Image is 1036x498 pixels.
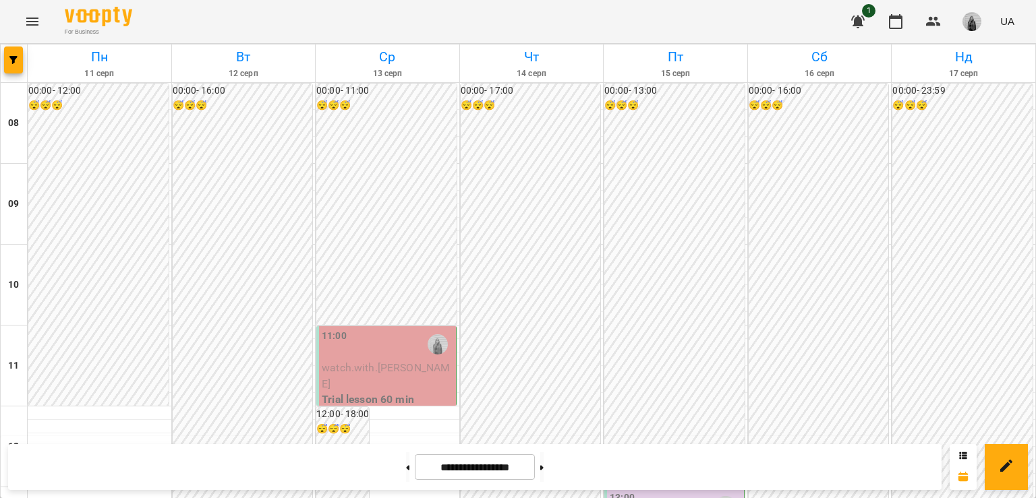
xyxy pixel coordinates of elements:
[606,67,745,80] h6: 15 серп
[894,46,1033,67] h6: Нд
[8,278,19,292] h6: 10
[316,407,369,422] h6: 12:00 - 18:00
[28,84,169,98] h6: 00:00 - 12:00
[30,46,169,67] h6: Пн
[428,334,448,354] img: Чоповська Сніжана (н, а)
[173,98,313,113] h6: 😴😴😴
[173,84,313,98] h6: 00:00 - 16:00
[750,67,890,80] h6: 16 серп
[962,12,981,31] img: 465148d13846e22f7566a09ee851606a.jpeg
[462,67,602,80] h6: 14 серп
[461,98,601,113] h6: 😴😴😴
[65,28,132,36] span: For Business
[604,84,745,98] h6: 00:00 - 13:00
[174,46,314,67] h6: Вт
[316,84,457,98] h6: 00:00 - 11:00
[1000,14,1014,28] span: UA
[604,98,745,113] h6: 😴😴😴
[749,98,889,113] h6: 😴😴😴
[8,197,19,212] h6: 09
[894,67,1033,80] h6: 17 серп
[174,67,314,80] h6: 12 серп
[322,329,347,344] label: 11:00
[322,392,453,408] p: Trial lesson 60 min
[322,361,450,390] span: watch.with.[PERSON_NAME]
[749,84,889,98] h6: 00:00 - 16:00
[995,9,1020,34] button: UA
[8,359,19,373] h6: 11
[606,46,745,67] h6: Пт
[461,84,601,98] h6: 00:00 - 17:00
[892,98,1033,113] h6: 😴😴😴
[318,46,457,67] h6: Ср
[462,46,602,67] h6: Чт
[30,67,169,80] h6: 11 серп
[8,116,19,131] h6: 08
[750,46,890,67] h6: Сб
[862,4,875,18] span: 1
[318,67,457,80] h6: 13 серп
[28,98,169,113] h6: 😴😴😴
[316,422,369,437] h6: 😴😴😴
[892,84,1033,98] h6: 00:00 - 23:59
[16,5,49,38] button: Menu
[316,98,457,113] h6: 😴😴😴
[65,7,132,26] img: Voopty Logo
